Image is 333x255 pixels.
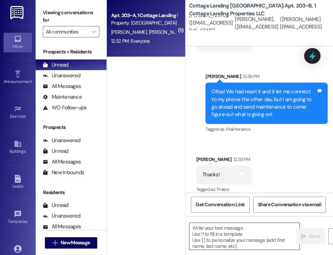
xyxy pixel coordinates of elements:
[191,197,249,213] button: Get Conversation Link
[189,4,233,42] div: [PERSON_NAME]. ([EMAIL_ADDRESS][US_STATE][DOMAIN_NAME])
[43,137,80,144] div: Unanswered
[280,8,328,38] div: [PERSON_NAME]. ([PERSON_NAME][EMAIL_ADDRESS][DOMAIN_NAME])
[226,126,250,132] span: Maintenance
[301,234,306,239] i: 
[205,73,328,83] div: [PERSON_NAME]
[111,19,177,27] div: Property: [GEOGRAPHIC_DATA] [GEOGRAPHIC_DATA]
[111,12,177,19] div: Apt. 203~A, 1 Cottage Landing Properties LLC
[10,6,25,19] img: ResiDesk Logo
[111,29,149,35] span: [PERSON_NAME]
[4,138,32,157] a: Buildings
[43,61,68,69] div: Unread
[43,202,68,209] div: Unread
[43,93,82,101] div: Maintenance
[32,78,33,83] span: •
[4,33,32,52] a: Inbox
[196,156,250,166] div: [PERSON_NAME]
[253,197,326,213] button: Share Conversation via email
[309,233,320,240] span: Send
[36,48,106,56] div: Prospects + Residents
[4,208,32,227] a: Templates •
[111,38,150,44] div: 12:32 PM: Everyone
[202,171,220,178] div: Thanks!
[45,237,98,249] button: New Message
[235,8,278,38] div: [PERSON_NAME]. ([EMAIL_ADDRESS][DOMAIN_NAME])
[232,156,250,163] div: 12:39 PM
[43,158,81,166] div: All Messages
[196,184,250,194] div: Tagged as:
[196,201,245,208] span: Get Conversation Link
[36,124,106,131] div: Prospects
[189,2,332,17] b: Cottage Landing [GEOGRAPHIC_DATA]: Apt. 203~B, 1 Cottage Landing Properties LLC
[27,218,28,223] span: •
[52,240,58,246] i: 
[217,186,229,192] span: Praise
[212,88,316,119] div: OKay! We had reset it and it let me connect to my phone the other day, but I am going to go ahead...
[92,29,95,35] i: 
[43,7,99,26] label: Viewing conversations for
[258,201,321,208] span: Share Conversation via email
[43,223,81,230] div: All Messages
[43,147,68,155] div: Unread
[4,103,32,122] a: Site Visit •
[205,124,328,134] div: Tagged as:
[241,73,260,80] div: 12:36 PM
[149,29,187,35] span: [PERSON_NAME]
[43,72,80,79] div: Unanswered
[43,169,84,176] div: New Inbounds
[46,26,88,37] input: All communities
[296,228,325,244] button: Send
[61,239,90,246] span: New Message
[43,212,80,220] div: Unanswered
[36,189,106,196] div: Residents
[26,113,27,118] span: •
[4,173,32,192] a: Leads
[43,83,81,90] div: All Messages
[43,104,87,111] div: WO Follow-ups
